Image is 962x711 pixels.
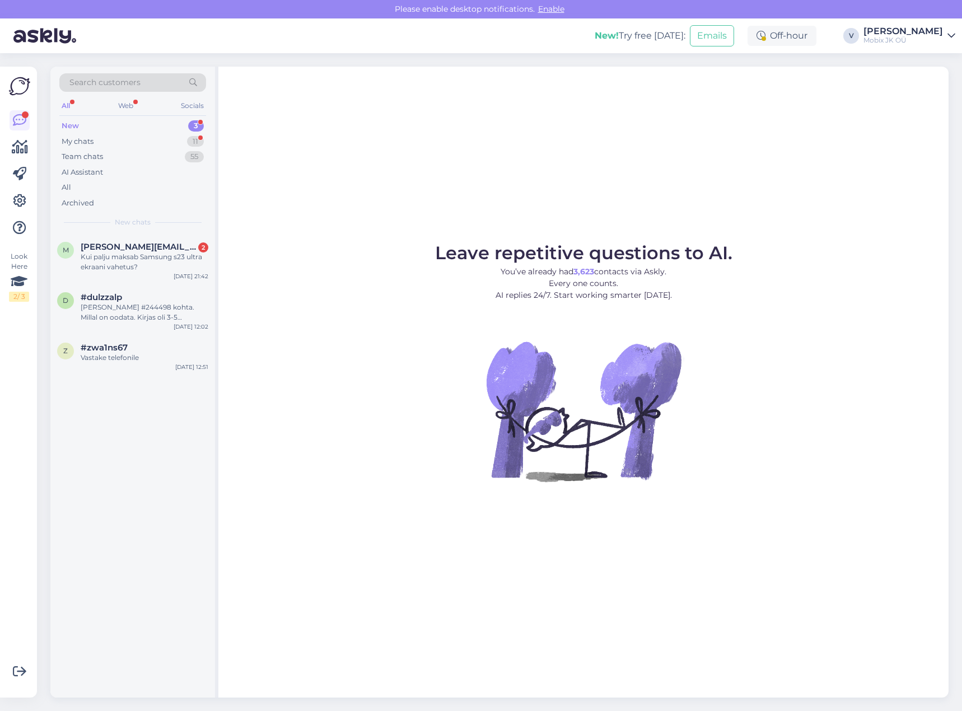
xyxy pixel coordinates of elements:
span: d [63,296,68,305]
div: [PERSON_NAME] [863,27,943,36]
div: Off-hour [748,26,816,46]
div: Try free [DATE]: [595,29,685,43]
div: 2 / 3 [9,292,29,302]
div: Socials [179,99,206,113]
span: m [63,246,69,254]
div: [DATE] 12:51 [175,363,208,371]
span: New chats [115,217,151,227]
div: Web [116,99,136,113]
div: 3 [188,120,204,132]
button: Emails [690,25,734,46]
p: You’ve already had contacts via Askly. Every one counts. AI replies 24/7. Start working smarter [... [435,266,732,301]
div: 2 [198,242,208,252]
span: Enable [535,4,568,14]
div: New [62,120,79,132]
div: [PERSON_NAME] #244498 kohta. Millal on oodata. Kirjas oli 3-5 tööpäeva. [81,302,208,322]
span: Leave repetitive questions to AI. [435,242,732,264]
span: #zwa1ns67 [81,343,128,353]
div: Archived [62,198,94,209]
span: #dulzzalp [81,292,122,302]
div: Mobix JK OÜ [863,36,943,45]
div: AI Assistant [62,167,103,178]
div: [DATE] 12:02 [174,322,208,331]
div: All [62,182,71,193]
a: [PERSON_NAME]Mobix JK OÜ [863,27,955,45]
div: 55 [185,151,204,162]
div: All [59,99,72,113]
img: No Chat active [483,310,684,512]
img: Askly Logo [9,76,30,97]
div: Kui palju maksab Samsung s23 ultra ekraani vahetus? [81,252,208,272]
span: z [63,347,68,355]
div: [DATE] 21:42 [174,272,208,280]
span: Search customers [69,77,141,88]
b: New! [595,30,619,41]
div: Team chats [62,151,103,162]
div: 11 [187,136,204,147]
span: martin.paas95@gmail.com [81,242,197,252]
div: Look Here [9,251,29,302]
b: 3,623 [573,266,594,277]
div: V [843,28,859,44]
div: Vastake telefonile [81,353,208,363]
div: My chats [62,136,94,147]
